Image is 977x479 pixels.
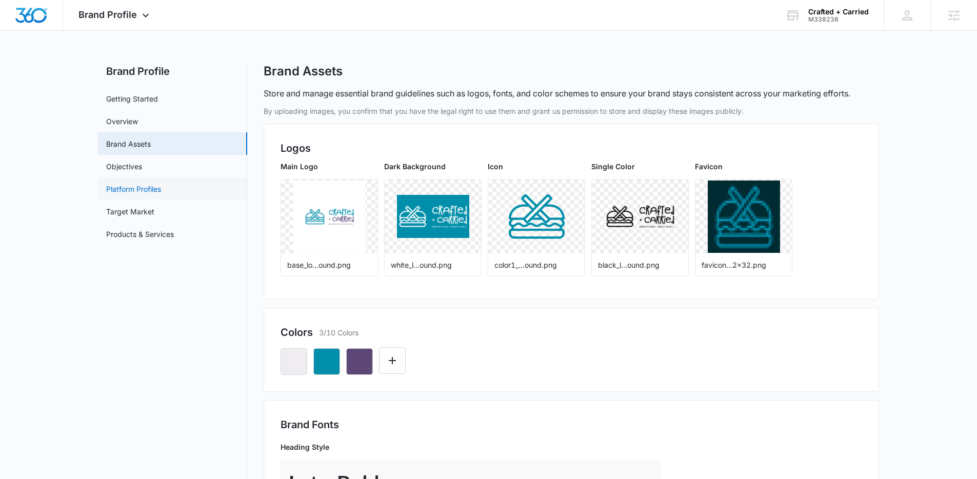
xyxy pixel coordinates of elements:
div: account id [808,16,869,23]
img: User uploaded logo [397,195,469,238]
p: 3/10 Colors [319,327,358,338]
h2: Brand Fonts [281,417,862,432]
p: By uploading images, you confirm that you have the legal right to use them and grant us permissio... [264,106,879,116]
h1: Brand Assets [264,64,343,79]
p: Dark Background [384,161,482,172]
p: white_l...ound.png [391,260,475,270]
div: account name [808,8,869,16]
p: Main Logo [281,161,378,172]
a: Products & Services [106,229,174,239]
a: Getting Started [106,93,158,104]
p: Store and manage essential brand guidelines such as logos, fonts, and color schemes to ensure you... [264,87,850,99]
span: Brand Profile [78,9,137,20]
h2: Logos [281,141,862,156]
p: color1_...ound.png [494,260,579,270]
img: User uploaded logo [708,181,780,253]
a: Overview [106,116,138,127]
a: Platform Profiles [106,184,161,194]
a: Objectives [106,161,142,172]
p: Favicon [695,161,792,172]
p: black_l...ound.png [598,260,682,270]
img: User uploaded logo [293,181,366,253]
p: Icon [488,161,585,172]
img: User uploaded logo [501,190,573,243]
a: Brand Assets [106,138,151,149]
a: Target Market [106,206,154,217]
button: Edit Color [379,347,406,374]
h2: Brand Profile [98,64,247,79]
p: Single Color [591,161,689,172]
h2: Colors [281,325,313,340]
p: base_lo...ound.png [287,260,371,270]
p: favicon...2x32.png [702,260,786,270]
p: Heading Style [281,442,661,452]
img: User uploaded logo [604,195,676,238]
